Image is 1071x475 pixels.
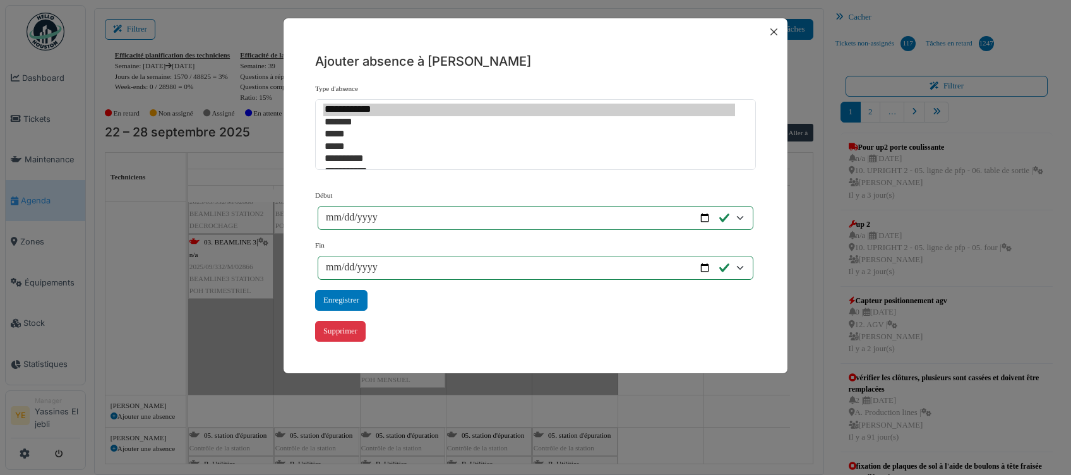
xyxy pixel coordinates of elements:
div: Supprimer [315,321,366,342]
button: Close [765,23,782,40]
label: Début [315,190,332,201]
div: Enregistrer [315,290,368,311]
label: Fin [315,240,325,251]
h5: Ajouter absence à [PERSON_NAME] [315,52,756,71]
label: Type d'absence [315,83,358,94]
